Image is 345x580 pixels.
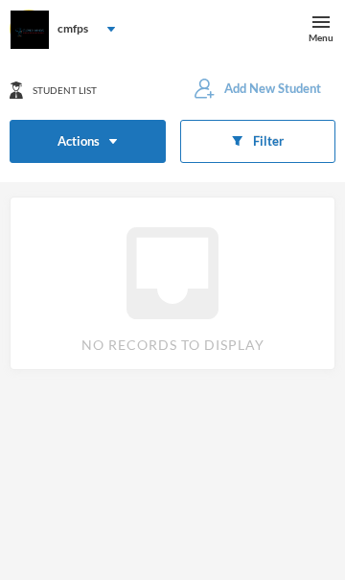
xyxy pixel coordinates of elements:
[33,84,97,96] span: Student List
[180,120,336,163] button: Filter
[111,212,234,335] i: inbox
[180,67,336,110] button: Add New Student
[10,120,166,163] button: Actions
[81,335,264,355] span: No records to display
